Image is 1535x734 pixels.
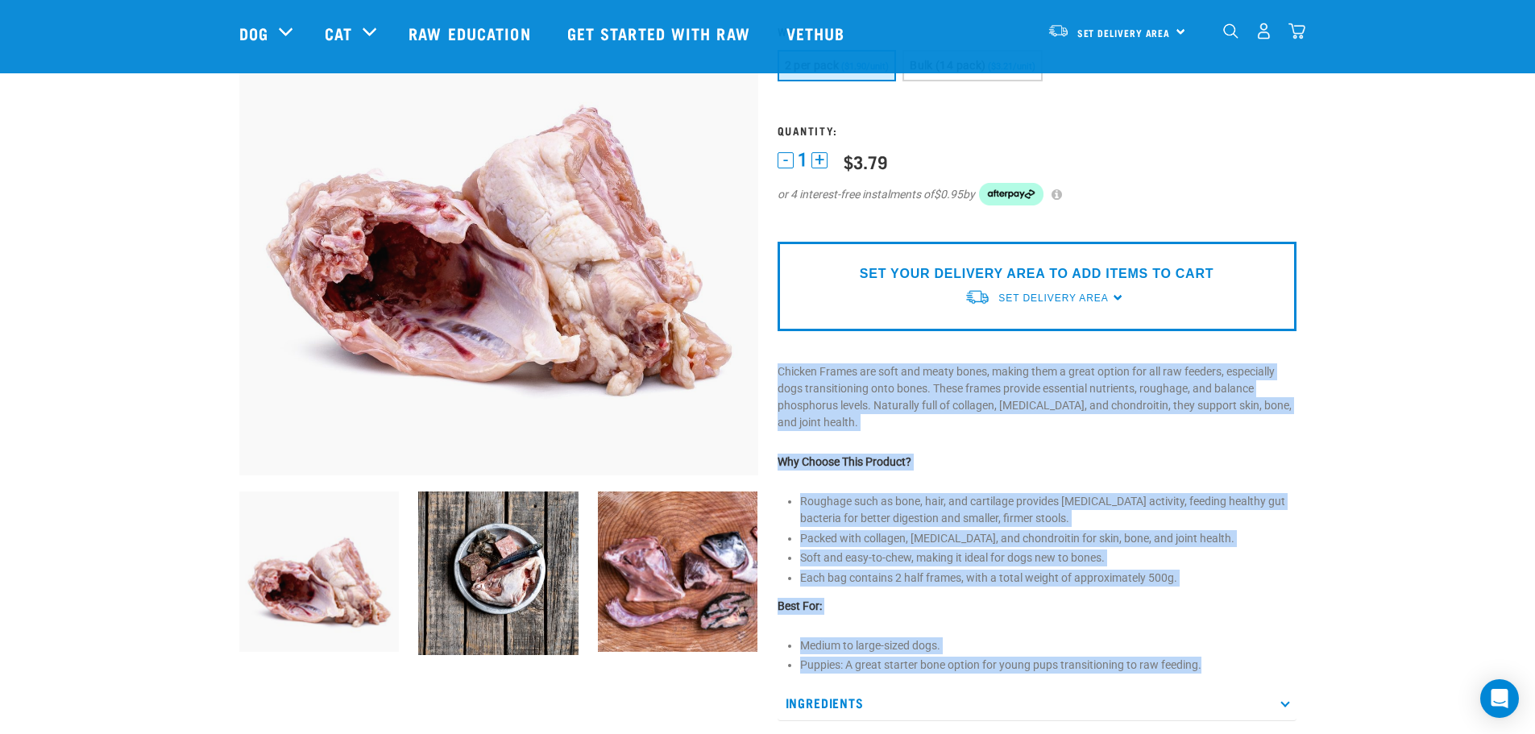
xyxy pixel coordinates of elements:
li: Puppies: A great starter bone option for young pups transitioning to raw feeding. [800,657,1296,674]
img: Afterpay [979,183,1043,205]
img: 1236 Chicken Frame Turks 01 [239,491,400,652]
button: - [778,152,794,168]
img: home-icon-1@2x.png [1223,23,1238,39]
img: home-icon@2x.png [1288,23,1305,39]
p: Chicken Frames are soft and meaty bones, making them a great option for all raw feeders, especial... [778,363,1296,431]
li: Soft and easy-to-chew, making it ideal for dogs new to bones. [800,549,1296,566]
span: 1 [798,151,807,168]
strong: Why Choose This Product? [778,455,911,468]
div: or 4 interest-free instalments of by [778,183,1296,205]
a: Cat [325,21,352,45]
img: ?Assortment of Raw Essentials Ingredients Including, Chicken Frame, Pilch Ven Tripe, THT TH [418,491,579,655]
li: Packed with collagen, [MEDICAL_DATA], and chondroitin for skin, bone, and joint health. [800,530,1296,547]
img: Assortment of Raw Essentials Ingredients Including,Turkey Neck, Tripe, Salmon Head, And Chicken F... [598,491,758,652]
p: SET YOUR DELIVERY AREA TO ADD ITEMS TO CART [860,264,1213,284]
img: van-moving.png [965,288,990,305]
strong: Best For: [778,599,822,612]
div: Open Intercom Messenger [1480,679,1519,718]
a: Get started with Raw [551,1,770,65]
li: Medium to large-sized dogs. [800,637,1296,654]
li: Roughage such as bone, hair, and cartilage provides [MEDICAL_DATA] activity, feeding healthy gut ... [800,493,1296,527]
p: Ingredients [778,685,1296,721]
span: Set Delivery Area [998,292,1108,304]
span: Set Delivery Area [1077,30,1171,35]
a: Vethub [770,1,865,65]
img: van-moving.png [1048,23,1069,38]
li: Each bag contains 2 half frames, with a total weight of approximately 500g. [800,570,1296,587]
a: Dog [239,21,268,45]
div: $3.79 [844,151,887,172]
span: $0.95 [934,186,963,203]
img: user.png [1255,23,1272,39]
button: + [811,152,828,168]
h3: Quantity: [778,124,1296,136]
a: Raw Education [392,1,550,65]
